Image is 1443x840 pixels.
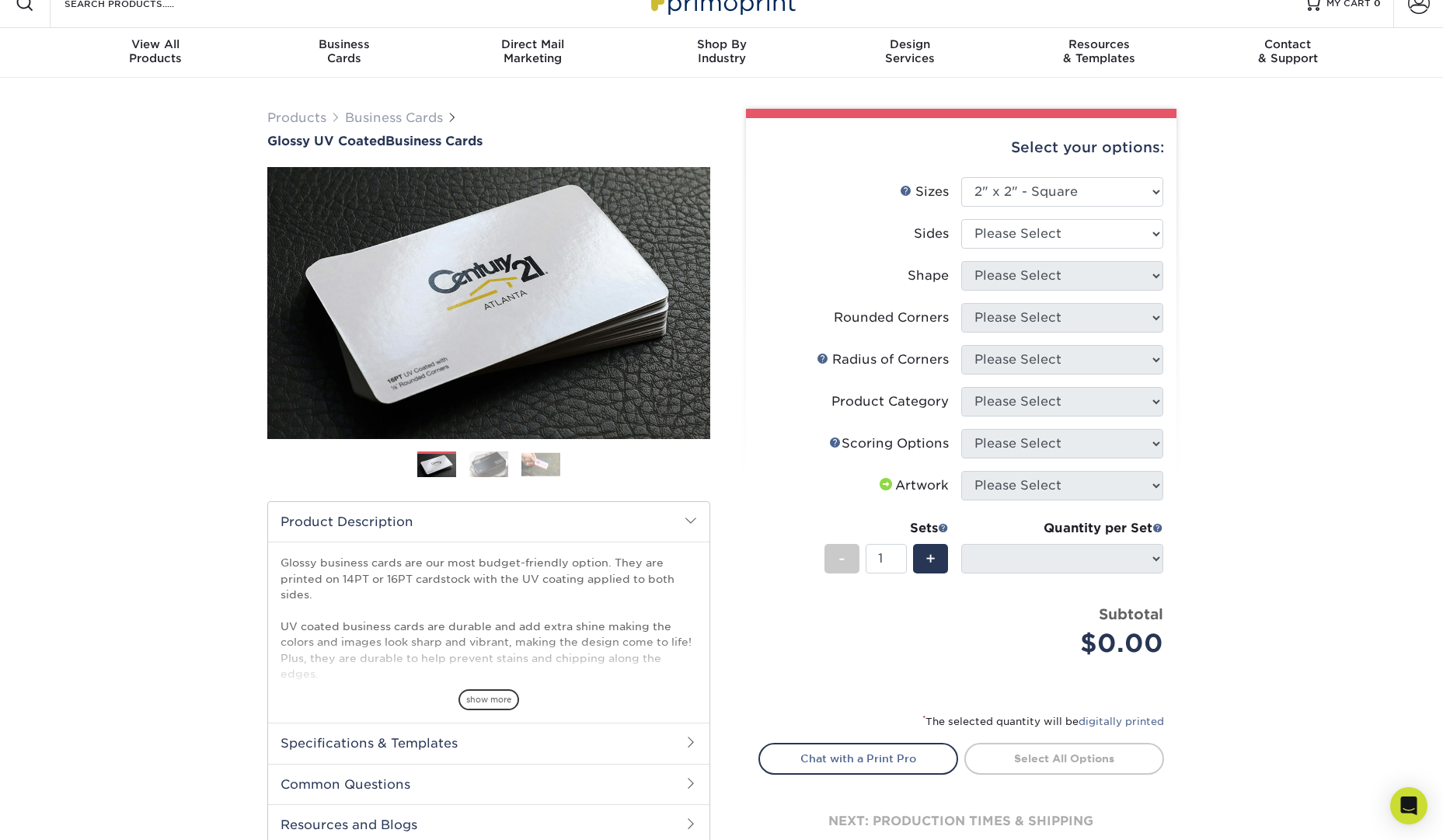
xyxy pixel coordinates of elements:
div: Sides [914,225,949,243]
span: Glossy UV Coated [267,134,385,148]
div: Quantity per Set [961,519,1163,538]
h1: Business Cards [267,134,710,148]
div: Product Category [831,392,949,411]
div: Sets [824,519,949,538]
a: Business Cards [345,110,443,125]
span: Contact [1194,37,1382,51]
img: Business Cards 01 [417,446,456,485]
div: Marketing [438,37,627,65]
div: $0.00 [973,625,1163,662]
a: Contact& Support [1194,28,1382,78]
h2: Specifications & Templates [268,723,709,763]
div: Services [816,37,1005,65]
div: & Support [1194,37,1382,65]
span: View All [61,37,250,51]
div: Cards [249,37,438,65]
a: Select All Options [964,743,1164,774]
div: Select your options: [758,118,1164,177]
strong: Subtotal [1099,605,1163,622]
div: Radius of Corners [817,350,949,369]
span: Direct Mail [438,37,627,51]
a: Products [267,110,326,125]
h2: Common Questions [268,764,709,804]
a: Direct MailMarketing [438,28,627,78]
small: The selected quantity will be [922,716,1164,727]
span: show more [458,689,519,710]
div: Scoring Options [829,434,949,453]
span: Design [816,37,1005,51]
div: Products [61,37,250,65]
span: Business [249,37,438,51]
div: Sizes [900,183,949,201]
a: Glossy UV CoatedBusiness Cards [267,134,710,148]
div: Artwork [877,476,949,495]
a: digitally printed [1079,716,1164,727]
img: Business Cards 02 [469,451,508,478]
img: Glossy UV Coated 01 [267,82,710,525]
div: Rounded Corners [834,308,949,327]
span: - [838,547,845,570]
a: View AllProducts [61,28,250,78]
a: Chat with a Print Pro [758,743,958,774]
h2: Product Description [268,502,709,542]
span: Resources [1005,37,1194,51]
a: DesignServices [816,28,1005,78]
span: Shop By [627,37,816,51]
a: Shop ByIndustry [627,28,816,78]
span: + [925,547,936,570]
img: Business Cards 03 [521,452,560,476]
iframe: Google Customer Reviews [4,793,132,835]
a: Resources& Templates [1005,28,1194,78]
p: Glossy business cards are our most budget-friendly option. They are printed on 14PT or 16PT cards... [281,555,697,761]
div: Shape [908,267,949,285]
a: BusinessCards [249,28,438,78]
div: & Templates [1005,37,1194,65]
div: Industry [627,37,816,65]
div: Open Intercom Messenger [1390,787,1427,824]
